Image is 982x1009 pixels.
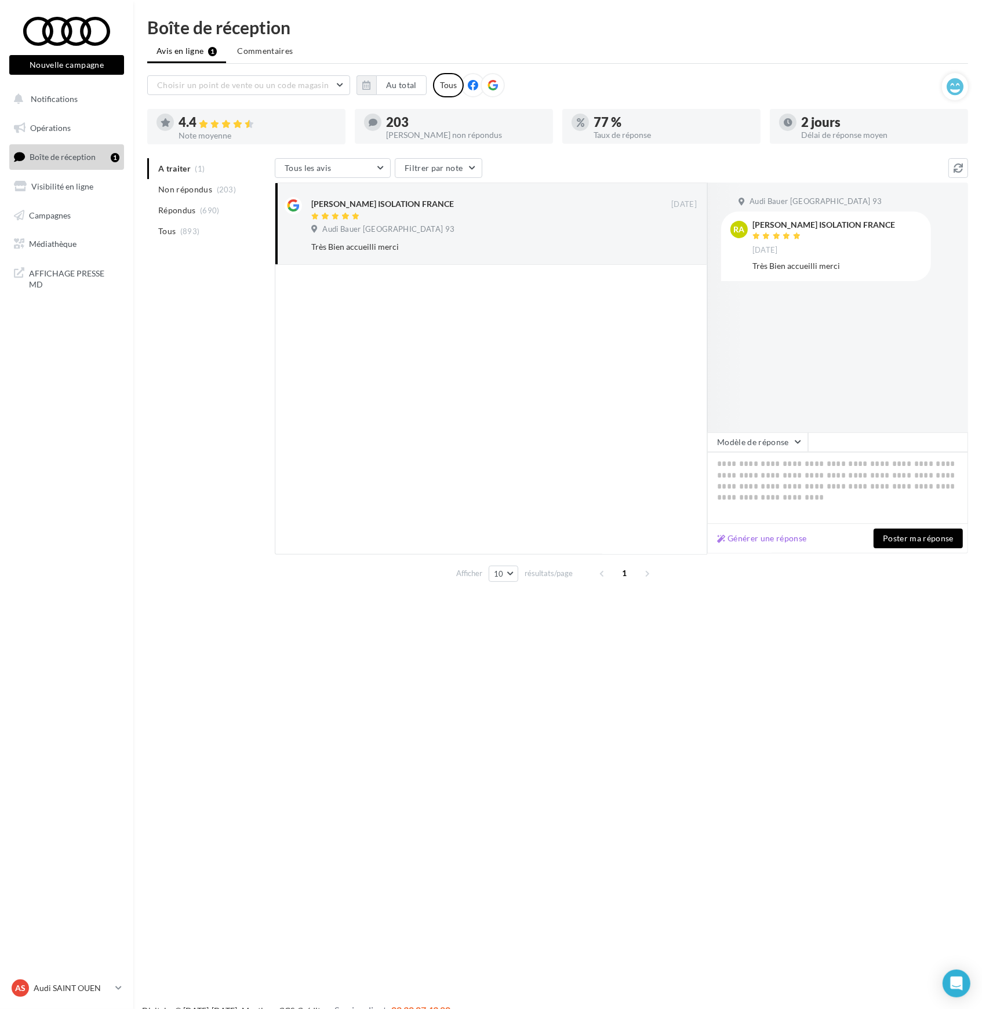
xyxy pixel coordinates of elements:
[525,568,573,579] span: résultats/page
[433,73,464,97] div: Tous
[752,221,895,229] div: [PERSON_NAME] ISOLATION FRANCE
[322,224,454,235] span: Audi Bauer [GEOGRAPHIC_DATA] 93
[31,181,93,191] span: Visibilité en ligne
[9,977,124,999] a: AS Audi SAINT OUEN
[943,970,970,997] div: Open Intercom Messenger
[15,982,26,994] span: AS
[7,232,126,256] a: Médiathèque
[30,123,71,133] span: Opérations
[386,131,544,139] div: [PERSON_NAME] non répondus
[29,265,119,290] span: AFFICHAGE PRESSE MD
[34,982,111,994] p: Audi SAINT OUEN
[874,529,963,548] button: Poster ma réponse
[801,116,959,129] div: 2 jours
[311,198,454,210] div: [PERSON_NAME] ISOLATION FRANCE
[7,144,126,169] a: Boîte de réception1
[734,224,745,235] span: RA
[157,80,329,90] span: Choisir un point de vente ou un code magasin
[29,210,71,220] span: Campagnes
[456,568,482,579] span: Afficher
[7,174,126,199] a: Visibilité en ligne
[801,131,959,139] div: Délai de réponse moyen
[275,158,391,178] button: Tous les avis
[30,152,96,162] span: Boîte de réception
[357,75,427,95] button: Au total
[752,260,922,272] div: Très Bien accueilli merci
[395,158,482,178] button: Filtrer par note
[311,241,621,253] div: Très Bien accueilli merci
[376,75,427,95] button: Au total
[29,239,77,249] span: Médiathèque
[180,227,200,236] span: (893)
[616,564,634,582] span: 1
[752,245,778,256] span: [DATE]
[671,199,697,210] span: [DATE]
[594,131,751,139] div: Taux de réponse
[7,116,126,140] a: Opérations
[217,185,237,194] span: (203)
[237,45,293,57] span: Commentaires
[147,75,350,95] button: Choisir un point de vente ou un code magasin
[712,531,812,545] button: Générer une réponse
[9,55,124,75] button: Nouvelle campagne
[7,261,126,295] a: AFFICHAGE PRESSE MD
[158,225,176,237] span: Tous
[7,87,122,111] button: Notifications
[111,153,119,162] div: 1
[179,132,336,140] div: Note moyenne
[147,19,968,36] div: Boîte de réception
[489,566,518,582] button: 10
[494,569,504,578] span: 10
[158,205,196,216] span: Répondus
[7,203,126,228] a: Campagnes
[594,116,751,129] div: 77 %
[179,116,336,129] div: 4.4
[750,196,882,207] span: Audi Bauer [GEOGRAPHIC_DATA] 93
[707,432,808,452] button: Modèle de réponse
[285,163,332,173] span: Tous les avis
[31,94,78,104] span: Notifications
[158,184,212,195] span: Non répondus
[200,206,220,215] span: (690)
[386,116,544,129] div: 203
